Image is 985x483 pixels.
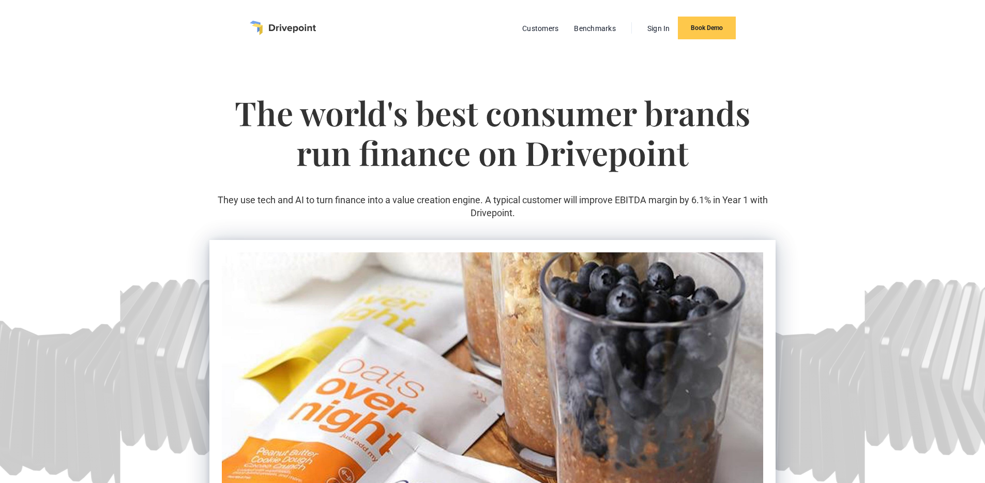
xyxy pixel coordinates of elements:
a: Book Demo [678,17,736,39]
h1: The world's best consumer brands run finance on Drivepoint [209,93,776,193]
a: home [250,21,316,35]
a: Sign In [642,22,675,35]
a: Benchmarks [569,22,621,35]
p: They use tech and AI to turn finance into a value creation engine. A typical customer will improv... [209,193,776,219]
a: Customers [517,22,564,35]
